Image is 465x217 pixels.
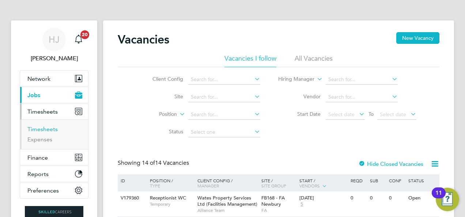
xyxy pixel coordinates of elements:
label: Site [141,93,183,100]
a: 20 [71,28,86,51]
a: Expenses [27,136,52,143]
div: Reqd [349,174,368,187]
span: Finance [27,154,48,161]
div: Position / [144,174,196,192]
div: 11 [435,193,442,202]
input: Search for... [326,92,398,102]
div: Site / [260,174,298,192]
h2: Vacancies [118,32,169,47]
div: Sub [368,174,387,187]
div: Start / [298,174,349,193]
button: Open Resource Center, 11 new notifications [436,188,459,211]
label: Hide Closed Vacancies [358,160,423,167]
button: Finance [20,149,88,165]
div: [DATE] [299,195,347,201]
span: FB168 - FA Newbury [261,195,285,207]
span: Vendors [299,183,320,189]
span: Type [150,183,160,189]
span: 14 Vacancies [142,159,189,167]
div: Client Config / [196,174,260,192]
div: V179360 [119,191,144,205]
button: New Vacancy [396,32,439,44]
span: Receptionist WC [150,195,186,201]
span: Select date [328,111,355,118]
input: Search for... [188,110,260,120]
a: HJ[PERSON_NAME] [20,28,88,63]
span: Alliance Team [197,208,258,213]
button: Jobs [20,87,88,103]
span: Site Group [261,183,286,189]
span: To [366,109,376,119]
span: Reports [27,171,49,178]
input: Search for... [188,92,260,102]
div: Open [407,191,438,205]
label: Hiring Manager [272,76,314,83]
div: 0 [368,191,387,205]
span: Manager [197,183,219,189]
label: Status [141,128,183,135]
span: Wates Property Services Ltd (Facilities Management) [197,195,257,207]
div: 0 [349,191,368,205]
span: Network [27,75,50,82]
button: Timesheets [20,103,88,119]
button: Network [20,71,88,87]
div: Timesheets [20,119,88,149]
span: Jobs [27,92,40,99]
button: Preferences [20,182,88,198]
a: Timesheets [27,126,58,133]
span: Timesheets [27,108,58,115]
span: Temporary [150,201,194,207]
label: Client Config [141,76,183,82]
label: Start Date [279,111,321,117]
li: Vacancies I follow [224,54,276,67]
span: Preferences [27,187,59,194]
div: ID [119,174,144,187]
input: Select one [188,127,260,137]
span: FA [261,208,296,213]
label: Position [135,111,177,118]
span: 20 [80,30,89,39]
span: 14 of [142,159,155,167]
span: HJ [49,35,60,44]
li: All Vacancies [295,54,333,67]
span: Holly Jones [20,54,88,63]
button: Reports [20,166,88,182]
span: Select date [380,111,406,118]
span: 5 [299,201,304,208]
label: Vendor [279,93,321,100]
div: Conf [387,174,406,187]
div: Status [407,174,438,187]
input: Search for... [188,75,260,85]
div: 0 [387,191,406,205]
input: Search for... [326,75,398,85]
div: Showing [118,159,190,167]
